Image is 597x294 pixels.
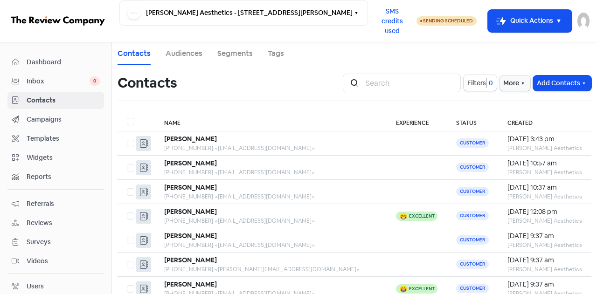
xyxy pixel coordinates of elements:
[27,57,100,67] span: Dashboard
[409,214,435,219] div: Excellent
[577,13,590,29] img: User
[447,112,498,131] th: Status
[498,112,591,131] th: Created
[7,92,104,109] a: Contacts
[456,260,489,269] span: Customer
[507,265,582,273] div: [PERSON_NAME] Aesthetics
[119,0,368,26] button: [PERSON_NAME] Aesthetics - [STREET_ADDRESS][PERSON_NAME]
[533,75,591,91] button: Add Contacts
[456,138,489,148] span: Customer
[164,265,377,273] div: [PHONE_NUMBER] <[PERSON_NAME][EMAIL_ADDRESS][DOMAIN_NAME]>
[507,158,582,168] div: [DATE] 10:57 am
[507,168,582,177] div: [PERSON_NAME] Aesthetics
[423,18,473,24] span: Sending Scheduled
[90,76,100,86] span: 0
[118,48,151,59] a: Contacts
[456,235,489,245] span: Customer
[417,15,477,27] a: Sending Scheduled
[268,48,284,59] a: Tags
[368,15,417,25] a: SMS credits used
[456,211,489,220] span: Customer
[27,76,90,86] span: Inbox
[507,231,582,241] div: [DATE] 9:37 am
[27,96,100,105] span: Contacts
[217,48,253,59] a: Segments
[164,183,217,191] b: [PERSON_NAME]
[507,183,582,192] div: [DATE] 10:37 am
[487,78,493,88] span: 0
[164,159,217,167] b: [PERSON_NAME]
[27,199,100,209] span: Referrals
[507,192,582,201] div: [PERSON_NAME] Aesthetics
[164,144,377,152] div: [PHONE_NUMBER] <[EMAIL_ADDRESS][DOMAIN_NAME]>
[27,281,44,291] div: Users
[376,7,409,36] span: SMS credits used
[27,134,100,144] span: Templates
[27,115,100,124] span: Campaigns
[360,74,461,92] input: Search
[118,68,177,98] h1: Contacts
[7,111,104,128] a: Campaigns
[7,54,104,71] a: Dashboard
[456,187,489,196] span: Customer
[507,280,582,289] div: [DATE] 9:37 am
[507,134,582,144] div: [DATE] 3:43 pm
[507,207,582,217] div: [DATE] 12:08 pm
[27,218,100,228] span: Reviews
[7,214,104,232] a: Reviews
[27,256,100,266] span: Videos
[464,75,497,91] button: Filters0
[155,112,387,131] th: Name
[164,168,377,177] div: [PHONE_NUMBER] <[EMAIL_ADDRESS][DOMAIN_NAME]>
[507,144,582,152] div: [PERSON_NAME] Aesthetics
[7,168,104,185] a: Reports
[164,280,217,288] b: [PERSON_NAME]
[166,48,202,59] a: Audiences
[507,255,582,265] div: [DATE] 9:37 am
[27,237,100,247] span: Surveys
[164,207,217,216] b: [PERSON_NAME]
[7,253,104,270] a: Videos
[164,232,217,240] b: [PERSON_NAME]
[7,233,104,251] a: Surveys
[409,287,435,291] div: Excellent
[456,163,489,172] span: Customer
[7,195,104,212] a: Referrals
[507,217,582,225] div: [PERSON_NAME] Aesthetics
[27,172,100,182] span: Reports
[164,241,377,249] div: [PHONE_NUMBER] <[EMAIL_ADDRESS][DOMAIN_NAME]>
[488,10,572,32] button: Quick Actions
[27,153,100,163] span: Widgets
[164,217,377,225] div: [PHONE_NUMBER] <[EMAIL_ADDRESS][DOMAIN_NAME]>
[7,149,104,166] a: Widgets
[7,130,104,147] a: Templates
[164,192,377,201] div: [PHONE_NUMBER] <[EMAIL_ADDRESS][DOMAIN_NAME]>
[456,284,489,293] span: Customer
[500,75,530,91] button: More
[387,112,447,131] th: Experience
[507,241,582,249] div: [PERSON_NAME] Aesthetics
[164,256,217,264] b: [PERSON_NAME]
[7,73,104,90] a: Inbox 0
[164,135,217,143] b: [PERSON_NAME]
[467,78,486,88] span: Filters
